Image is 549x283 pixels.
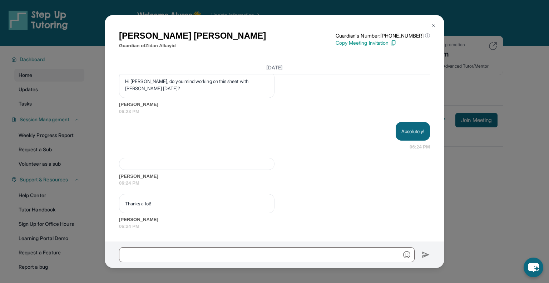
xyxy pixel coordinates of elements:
[119,216,430,223] span: [PERSON_NAME]
[390,40,396,46] img: Copy Icon
[403,251,410,258] img: Emoji
[425,32,430,39] span: ⓘ
[336,32,430,39] p: Guardian's Number: [PHONE_NUMBER]
[431,23,436,29] img: Close Icon
[119,101,430,108] span: [PERSON_NAME]
[336,39,430,47] p: Copy Meeting Invitation
[119,173,430,180] span: [PERSON_NAME]
[524,258,543,277] button: chat-button
[119,29,266,42] h1: [PERSON_NAME] [PERSON_NAME]
[125,78,268,92] p: Hi [PERSON_NAME], do you mind working on this sheet with [PERSON_NAME] [DATE]?
[119,180,430,187] span: 06:24 PM
[410,143,430,151] span: 06:24 PM
[119,108,430,115] span: 06:23 PM
[119,64,430,71] h3: [DATE]
[119,223,430,230] span: 06:24 PM
[119,42,266,49] p: Guardian of Zidan Alkayid
[422,250,430,259] img: Send icon
[125,200,268,207] p: Thanks a lot!
[401,128,424,135] p: Absolutely!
